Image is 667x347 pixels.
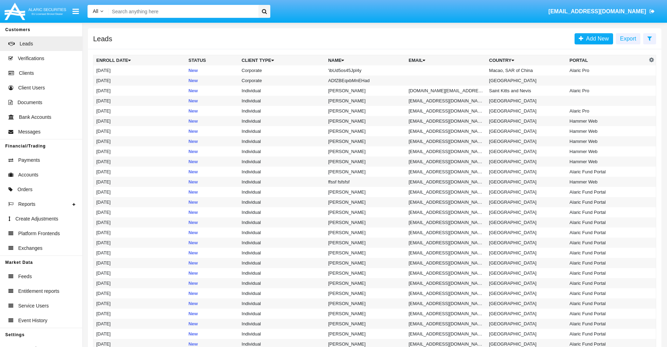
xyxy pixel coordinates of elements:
td: Individual [239,258,325,268]
td: [GEOGRAPHIC_DATA] [486,116,567,126]
th: Client Type [239,55,325,66]
td: [EMAIL_ADDRESS][DOMAIN_NAME] [406,167,486,177]
td: New [186,65,239,75]
td: [EMAIL_ADDRESS][DOMAIN_NAME] [406,288,486,298]
td: New [186,238,239,248]
span: Feeds [18,273,32,280]
td: [DATE] [93,136,186,146]
td: [PERSON_NAME] [325,319,406,329]
td: New [186,319,239,329]
td: [EMAIL_ADDRESS][DOMAIN_NAME] [406,298,486,309]
td: Individual [239,248,325,258]
td: Alaric Pro [567,65,647,75]
a: Add New [575,33,613,44]
td: Hammer Web [567,177,647,187]
td: New [186,157,239,167]
td: New [186,197,239,207]
th: Status [186,55,239,66]
td: [PERSON_NAME] [325,217,406,227]
td: New [186,136,239,146]
td: Individual [239,298,325,309]
td: Alaric Fund Portal [567,298,647,309]
td: [EMAIL_ADDRESS][DOMAIN_NAME] [406,136,486,146]
td: [PERSON_NAME] [325,258,406,268]
td: [EMAIL_ADDRESS][DOMAIN_NAME] [406,217,486,227]
td: Hammer Web [567,136,647,146]
td: [PERSON_NAME] [325,86,406,96]
td: [DATE] [93,177,186,187]
td: [PERSON_NAME] [325,309,406,319]
td: [DATE] [93,288,186,298]
td: [PERSON_NAME] [325,329,406,339]
td: [DATE] [93,238,186,248]
td: Individual [239,238,325,248]
td: [DATE] [93,65,186,75]
td: [PERSON_NAME] [325,116,406,126]
td: Individual [239,227,325,238]
img: Logo image [4,1,67,22]
td: Corporate [239,75,325,86]
td: [GEOGRAPHIC_DATA] [486,167,567,177]
span: Bank Accounts [19,114,51,121]
td: New [186,106,239,116]
span: Leads [20,40,33,48]
td: Hammer Web [567,157,647,167]
td: [PERSON_NAME] [325,187,406,197]
td: [GEOGRAPHIC_DATA] [486,136,567,146]
td: New [186,126,239,136]
td: [DATE] [93,146,186,157]
td: [DATE] [93,207,186,217]
td: New [186,116,239,126]
td: [PERSON_NAME] [325,248,406,258]
td: Alaric Pro [567,106,647,116]
td: Individual [239,96,325,106]
td: [PERSON_NAME] [325,207,406,217]
td: [DATE] [93,86,186,96]
td: [GEOGRAPHIC_DATA] [486,217,567,227]
td: Alaric Fund Portal [567,207,647,217]
th: Name [325,55,406,66]
td: [EMAIL_ADDRESS][DOMAIN_NAME] [406,197,486,207]
span: Clients [19,70,34,77]
td: Alaric Fund Portal [567,258,647,268]
td: Alaric Fund Portal [567,217,647,227]
span: Reports [18,201,35,208]
span: Platform Frontends [18,230,60,237]
td: [DATE] [93,258,186,268]
td: Individual [239,177,325,187]
td: [GEOGRAPHIC_DATA] [486,157,567,167]
td: Individual [239,136,325,146]
td: Individual [239,217,325,227]
td: [GEOGRAPHIC_DATA] [486,238,567,248]
td: Alaric Fund Portal [567,319,647,329]
td: [EMAIL_ADDRESS][DOMAIN_NAME] [406,116,486,126]
td: [PERSON_NAME] [325,157,406,167]
td: Individual [239,116,325,126]
td: [PERSON_NAME] [325,126,406,136]
td: [PERSON_NAME] [325,288,406,298]
td: Alaric Fund Portal [567,167,647,177]
td: New [186,278,239,288]
span: Event History [18,317,47,324]
td: New [186,86,239,96]
span: All [93,8,98,14]
td: New [186,227,239,238]
td: [DATE] [93,75,186,86]
span: Service Users [18,302,49,310]
td: Alaric Fund Portal [567,329,647,339]
td: [GEOGRAPHIC_DATA] [486,329,567,339]
td: [PERSON_NAME] [325,278,406,288]
td: Individual [239,187,325,197]
td: Individual [239,197,325,207]
td: [GEOGRAPHIC_DATA] [486,268,567,278]
td: [EMAIL_ADDRESS][DOMAIN_NAME] [406,319,486,329]
td: [EMAIL_ADDRESS][DOMAIN_NAME] [406,146,486,157]
td: [GEOGRAPHIC_DATA] [486,75,567,86]
span: Add New [583,36,609,42]
td: [EMAIL_ADDRESS][DOMAIN_NAME] [406,248,486,258]
td: [GEOGRAPHIC_DATA] [486,319,567,329]
td: [EMAIL_ADDRESS][DOMAIN_NAME] [406,238,486,248]
td: New [186,207,239,217]
td: [GEOGRAPHIC_DATA] [486,106,567,116]
td: [DATE] [93,126,186,136]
